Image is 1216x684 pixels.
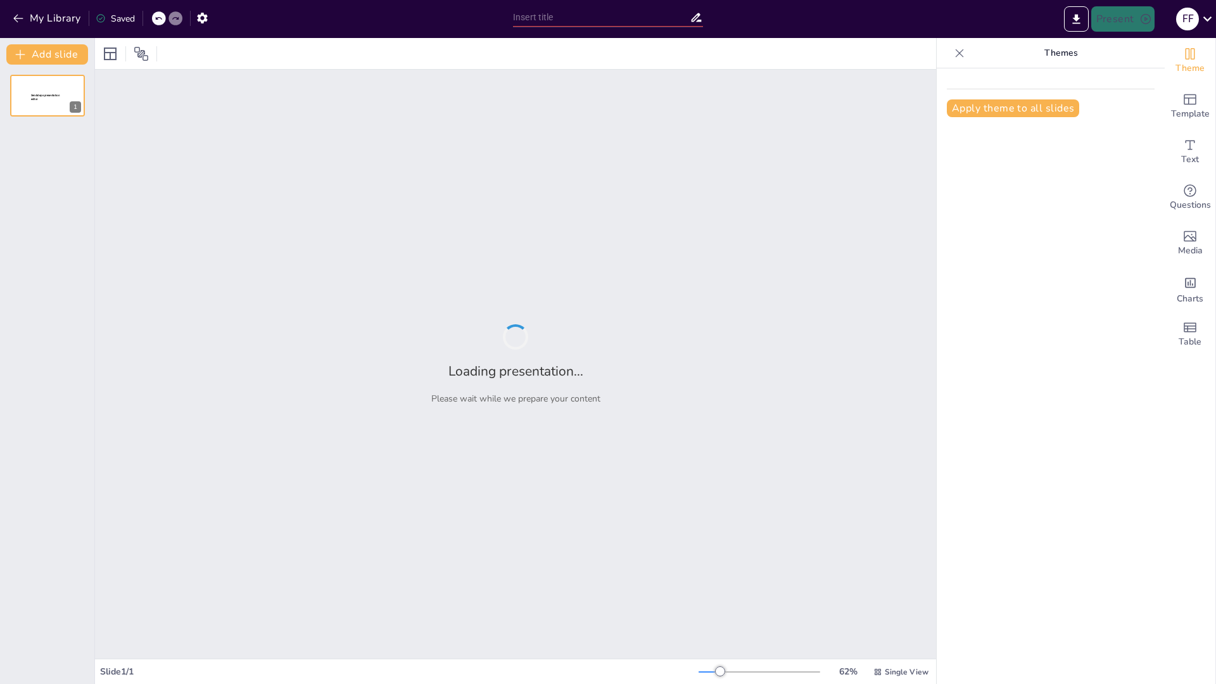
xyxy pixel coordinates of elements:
[448,362,583,380] h2: Loading presentation...
[9,8,86,28] button: My Library
[1165,38,1215,84] div: Change the overall theme
[1165,84,1215,129] div: Add ready made slides
[970,38,1152,68] p: Themes
[6,44,88,65] button: Add slide
[1165,175,1215,220] div: Get real-time input from your audience
[947,99,1079,117] button: Apply theme to all slides
[1178,244,1203,258] span: Media
[1176,6,1199,32] button: F F
[96,13,135,25] div: Saved
[833,666,863,678] div: 62 %
[431,393,600,405] p: Please wait while we prepare your content
[1177,292,1203,306] span: Charts
[31,94,60,101] span: Sendsteps presentation editor
[1091,6,1155,32] button: Present
[70,101,81,113] div: 1
[1175,61,1205,75] span: Theme
[513,8,690,27] input: Insert title
[1179,335,1201,349] span: Table
[1165,266,1215,312] div: Add charts and graphs
[1165,312,1215,357] div: Add a table
[1176,8,1199,30] div: F F
[1171,107,1210,121] span: Template
[134,46,149,61] span: Position
[1170,198,1211,212] span: Questions
[1165,129,1215,175] div: Add text boxes
[1181,153,1199,167] span: Text
[1064,6,1089,32] button: Export to PowerPoint
[1165,220,1215,266] div: Add images, graphics, shapes or video
[100,666,699,678] div: Slide 1 / 1
[100,44,120,64] div: Layout
[885,667,928,677] span: Single View
[10,75,85,117] div: 1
